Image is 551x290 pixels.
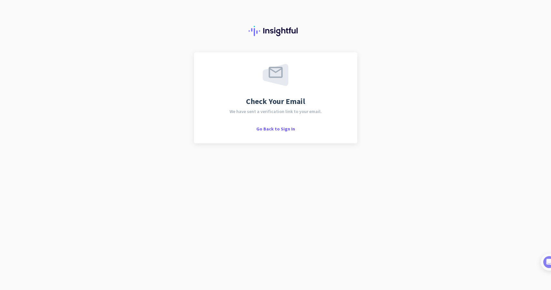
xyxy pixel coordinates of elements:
[230,109,322,114] span: We have sent a verification link to your email.
[249,26,303,36] img: Insightful
[263,64,288,86] img: email-sent
[256,126,295,132] span: Go Back to Sign In
[246,98,305,105] span: Check Your Email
